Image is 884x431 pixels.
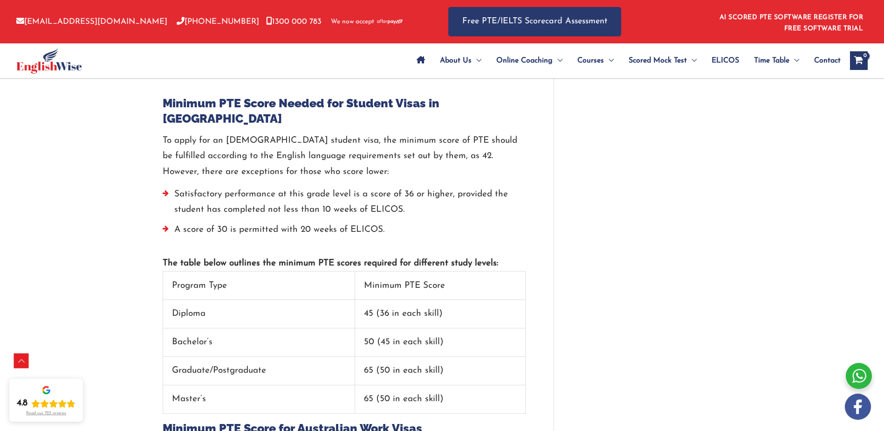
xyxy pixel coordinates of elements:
[850,51,868,70] a: View Shopping Cart, empty
[163,300,356,328] td: Diploma
[496,44,553,77] span: Online Coaching
[355,328,525,357] td: 50 (45 in each skill)
[331,17,374,27] span: We now accept
[714,7,868,37] aside: Header Widget 1
[163,187,526,222] li: Satisfactory performance at this grade level is a score of 36 or higher, provided the student has...
[355,385,525,414] td: 65 (50 in each skill)
[17,398,75,409] div: Rating: 4.8 out of 5
[163,259,498,268] strong: The table below outlines the minimum PTE scores required for different study levels:
[789,44,799,77] span: Menu Toggle
[553,44,562,77] span: Menu Toggle
[472,44,481,77] span: Menu Toggle
[621,44,704,77] a: Scored Mock TestMenu Toggle
[704,44,747,77] a: ELICOS
[377,19,403,24] img: Afterpay-Logo
[448,7,621,36] a: Free PTE/IELTS Scorecard Assessment
[163,328,356,357] td: Bachelor’s
[604,44,614,77] span: Menu Toggle
[712,44,739,77] span: ELICOS
[163,385,356,414] td: Master’s
[432,44,489,77] a: About UsMenu Toggle
[355,300,525,328] td: 45 (36 in each skill)
[687,44,697,77] span: Menu Toggle
[747,44,807,77] a: Time TableMenu Toggle
[177,18,259,26] a: [PHONE_NUMBER]
[355,271,525,300] td: Minimum PTE Score
[26,411,66,416] div: Read our 723 reviews
[489,44,570,77] a: Online CoachingMenu Toggle
[629,44,687,77] span: Scored Mock Test
[577,44,604,77] span: Courses
[807,44,841,77] a: Contact
[266,18,322,26] a: 1300 000 783
[845,394,871,420] img: white-facebook.png
[16,18,167,26] a: [EMAIL_ADDRESS][DOMAIN_NAME]
[440,44,472,77] span: About Us
[570,44,621,77] a: CoursesMenu Toggle
[814,44,841,77] span: Contact
[163,357,356,385] td: Graduate/Postgraduate
[720,14,863,32] a: AI SCORED PTE SOFTWARE REGISTER FOR FREE SOFTWARE TRIAL
[17,398,27,409] div: 4.8
[409,44,841,77] nav: Site Navigation: Main Menu
[163,271,356,300] td: Program Type
[163,222,526,242] li: A score of 30 is permitted with 20 weeks of ELICOS.
[754,44,789,77] span: Time Table
[163,133,526,180] p: To apply for an [DEMOGRAPHIC_DATA] student visa, the minimum score of PTE should be fulfilled acc...
[16,48,82,74] img: cropped-ew-logo
[163,96,526,126] h2: Minimum PTE Score Needed for Student Visas in [GEOGRAPHIC_DATA]
[355,357,525,385] td: 65 (50 in each skill)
